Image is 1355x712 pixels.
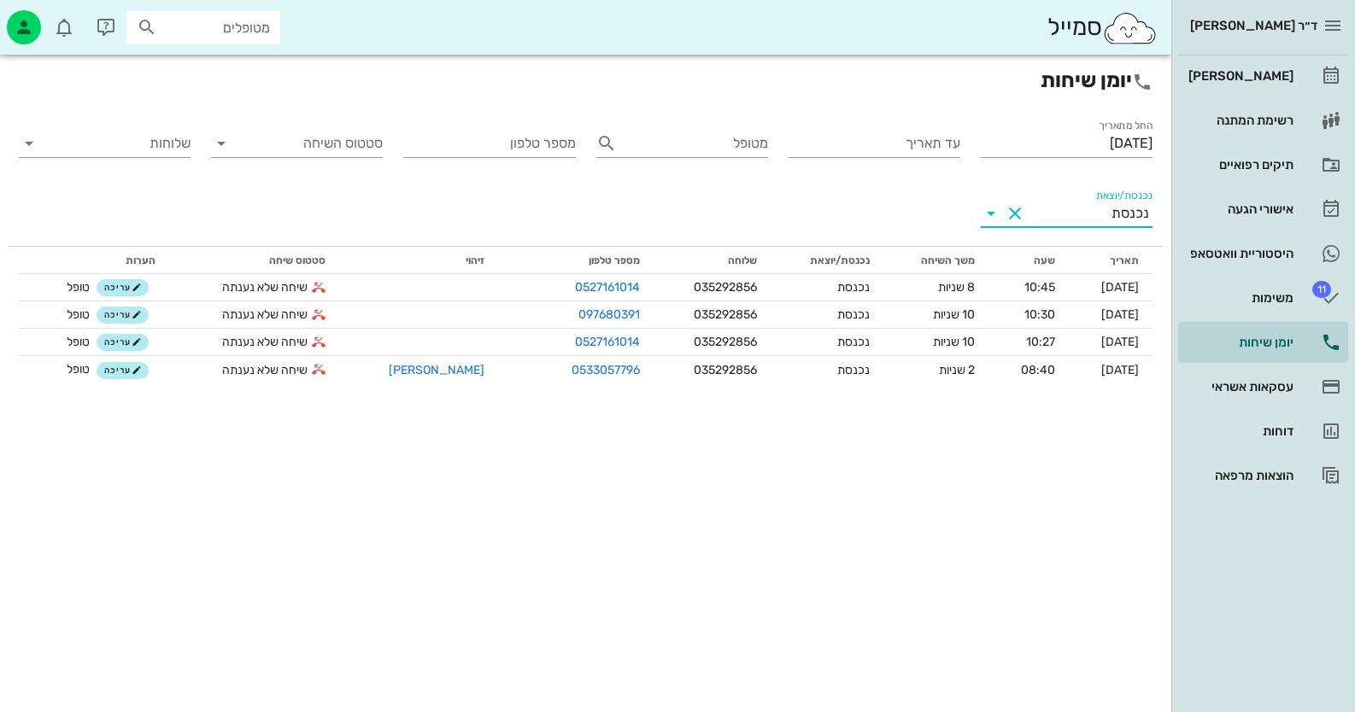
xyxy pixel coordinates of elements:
[1101,335,1139,349] span: [DATE]
[694,280,757,295] span: 035292856
[104,365,141,376] span: עריכה
[1178,366,1348,407] a: עסקאות אשראי
[104,283,141,293] span: עריכה
[222,333,308,351] span: שיחה שלא נענתה
[211,130,383,157] div: סטטוס השיחה
[104,310,141,320] span: עריכה
[589,254,640,266] span: מספר טלפון
[1178,411,1348,452] a: דוחות
[837,363,870,377] span: נכנסת
[339,247,499,274] th: זיהוי
[1112,206,1149,221] div: נכנסת
[1021,363,1055,377] span: 08:40
[1185,380,1293,394] div: עסקאות אשראי
[67,362,90,376] span: טופל
[1101,280,1139,295] span: [DATE]
[97,279,149,296] button: עריכה
[1185,336,1293,349] div: יומן שיחות
[1110,254,1139,266] span: תאריך
[837,280,870,295] span: נכנסת
[933,335,975,349] span: 10 שניות
[1185,69,1293,83] div: [PERSON_NAME]
[1185,202,1293,216] div: אישורי הגעה
[1026,335,1055,349] span: 10:27
[1047,9,1158,46] div: סמייל
[837,335,870,349] span: נכנסת
[1101,363,1139,377] span: [DATE]
[1069,247,1153,274] th: תאריך
[694,363,757,377] span: 035292856
[578,306,640,324] a: 097680391
[19,65,1153,96] h2: יומן שיחות
[575,333,640,351] a: 0527161014
[222,278,308,296] span: שיחה שלא נענתה
[126,254,155,266] span: הערות
[810,254,870,266] span: נכנסת/יוצאת
[837,307,870,322] span: נכנסת
[938,280,975,295] span: 8 שניות
[466,254,484,266] span: זיהוי
[572,361,640,379] a: 0533057796
[1185,247,1293,260] div: היסטוריית וואטסאפ
[222,361,308,379] span: שיחה שלא נענתה
[222,306,308,324] span: שיחה שלא נענתה
[921,254,975,266] span: משך השיחה
[97,334,149,351] button: עריכה
[654,247,771,274] th: שלוחה
[1178,144,1348,185] a: תיקים רפואיים
[169,247,338,274] th: סטטוס שיחה
[728,254,757,266] span: שלוחה
[67,307,90,322] span: טופל
[1178,322,1348,363] a: יומן שיחות
[575,278,640,296] a: 0527161014
[104,337,141,347] span: עריכה
[50,14,61,24] span: תג
[694,335,757,349] span: 035292856
[1101,307,1139,322] span: [DATE]
[981,200,1153,227] div: נכנסת/יוצאתנכנסתClear נכנסת/יוצאת
[97,306,149,324] button: עריכה
[1178,189,1348,230] a: אישורי הגעה
[939,363,975,377] span: 2 שניות
[1178,55,1348,96] a: [PERSON_NAME]
[1190,18,1317,33] span: ד״ר [PERSON_NAME]
[1102,11,1158,45] img: SmileCloud logo
[1178,233,1348,274] a: היסטוריית וואטסאפ
[1185,114,1293,127] div: רשימת המתנה
[1312,281,1331,298] span: תג
[1178,100,1348,141] a: רשימת המתנה
[1185,158,1293,172] div: תיקים רפואיים
[933,307,975,322] span: 10 שניות
[1024,280,1055,295] span: 10:45
[1185,424,1293,438] div: דוחות
[67,335,90,349] span: טופל
[269,254,326,266] span: סטטוס שיחה
[1034,254,1055,266] span: שעה
[67,280,90,295] span: טופל
[1099,120,1153,132] label: החל מתאריך
[1185,291,1293,305] div: משימות
[694,307,757,322] span: 035292856
[1185,469,1293,482] div: הוצאות מרפאה
[1178,455,1348,496] a: הוצאות מרפאה
[988,247,1068,274] th: שעה
[1096,190,1153,202] label: נכנסת/יוצאת
[498,247,653,274] th: מספר טלפון
[1024,307,1055,322] span: 10:30
[19,247,169,274] th: הערות
[771,247,883,274] th: נכנסת/יוצאת
[1005,203,1025,224] button: Clear נכנסת/יוצאת
[883,247,988,274] th: משך השיחה
[389,363,484,377] a: [PERSON_NAME]
[97,362,149,379] button: עריכה
[1178,277,1348,318] a: תגמשימות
